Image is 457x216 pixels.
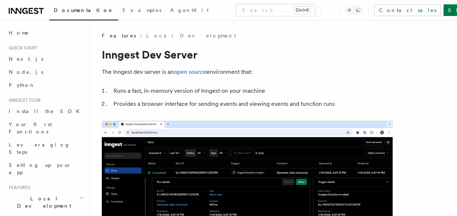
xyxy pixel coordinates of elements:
span: AgentKit [170,7,209,13]
a: Contact sales [374,4,441,16]
span: Install the SDK [9,108,84,114]
span: Node.js [9,69,43,75]
a: Examples [118,2,166,20]
span: Examples [123,7,161,13]
li: Provides a browser interface for sending events and viewing events and function runs [111,99,393,109]
span: Next.js [9,56,43,62]
a: Install the SDK [6,105,85,118]
a: Leveraging Steps [6,138,85,159]
span: Leveraging Steps [9,142,70,155]
a: Next.js [6,52,85,65]
button: Search...Ctrl+K [236,4,315,16]
a: Your first Functions [6,118,85,138]
a: Local Development [146,32,236,39]
button: Local Development [6,192,85,212]
a: Home [6,26,85,39]
a: Setting up your app [6,159,85,179]
kbd: Ctrl+K [294,7,310,14]
p: The Inngest dev server is an environment that: [102,67,393,77]
span: Inngest tour [6,97,41,103]
li: Runs a fast, in-memory version of Inngest on your machine [111,86,393,96]
span: Features [102,32,136,39]
a: Python [6,79,85,92]
a: Documentation [49,2,118,20]
span: Documentation [54,7,114,13]
button: Toggle dark mode [345,6,362,15]
span: Setting up your app [9,162,71,175]
h1: Inngest Dev Server [102,48,393,61]
a: Node.js [6,65,85,79]
span: Features [6,185,30,191]
span: Your first Functions [9,121,52,135]
a: AgentKit [166,2,213,20]
span: Home [9,29,29,36]
a: open source [174,68,207,75]
span: Local Development [6,195,79,209]
span: Python [9,82,35,88]
span: Quick start [6,45,37,51]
